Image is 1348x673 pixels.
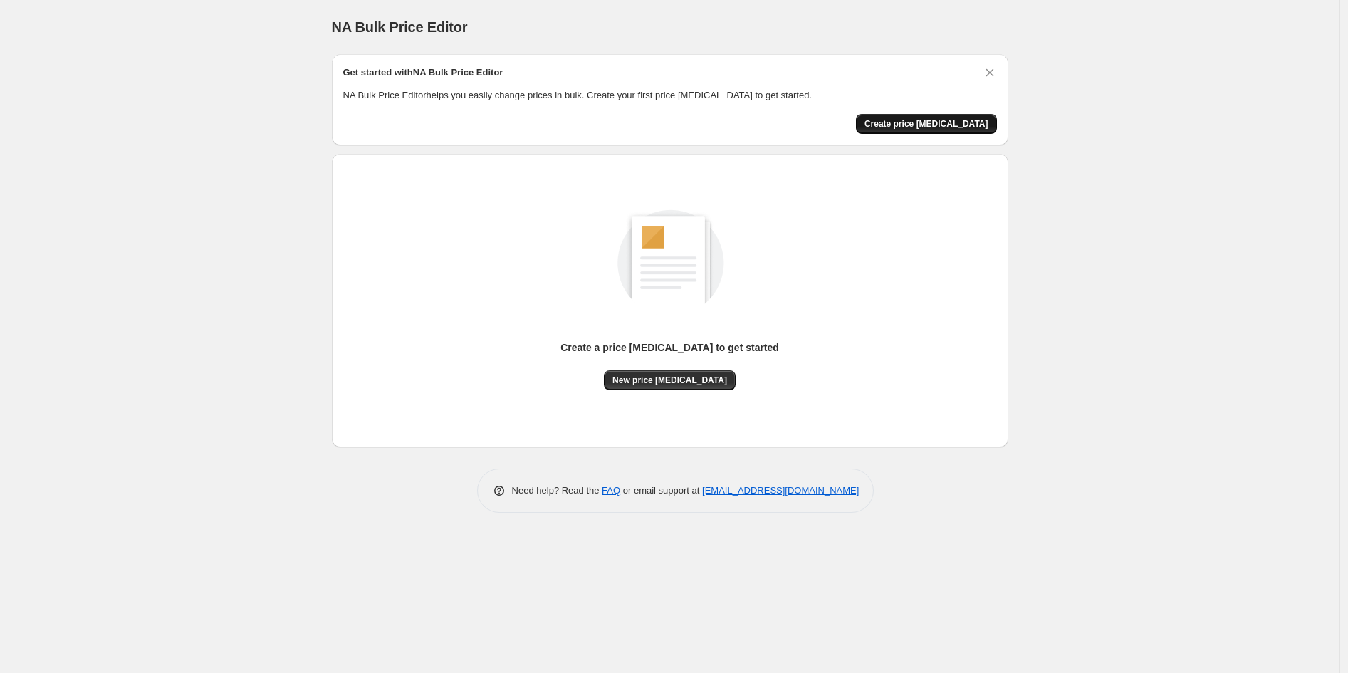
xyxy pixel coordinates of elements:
span: or email support at [620,485,702,496]
a: [EMAIL_ADDRESS][DOMAIN_NAME] [702,485,859,496]
span: Create price [MEDICAL_DATA] [864,118,988,130]
button: Dismiss card [983,66,997,80]
span: Need help? Read the [512,485,602,496]
p: NA Bulk Price Editor helps you easily change prices in bulk. Create your first price [MEDICAL_DAT... [343,88,997,103]
span: New price [MEDICAL_DATA] [612,375,727,386]
button: New price [MEDICAL_DATA] [604,370,736,390]
p: Create a price [MEDICAL_DATA] to get started [560,340,779,355]
button: Create price change job [856,114,997,134]
a: FAQ [602,485,620,496]
span: NA Bulk Price Editor [332,19,468,35]
h2: Get started with NA Bulk Price Editor [343,66,503,80]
